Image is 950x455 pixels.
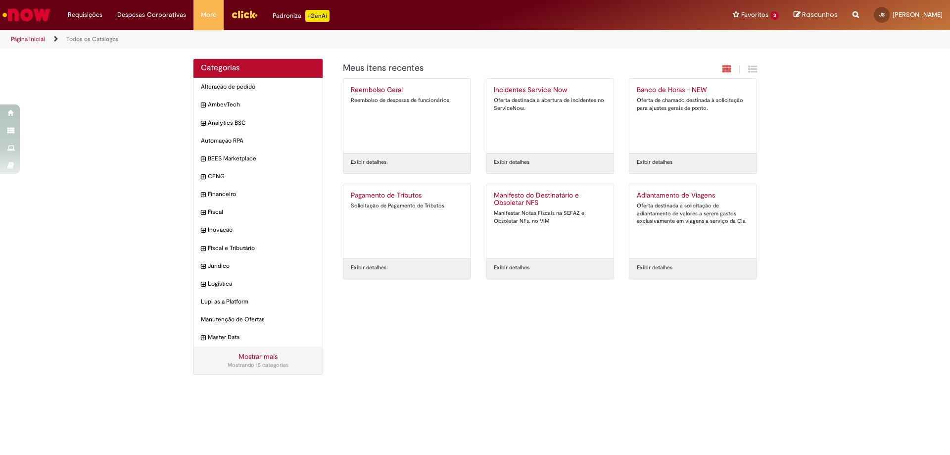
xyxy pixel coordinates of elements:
[201,190,205,200] i: expandir categoria Financeiro
[208,244,315,253] span: Fiscal e Tributário
[629,79,757,153] a: Banco de Horas - NEW Oferta de chamado destinada à solicitação para ajustes gerais de ponto.
[351,86,463,94] h2: Reembolso Geral
[879,11,885,18] span: JS
[637,158,672,166] a: Exibir detalhes
[193,239,323,257] div: expandir categoria Fiscal e Tributário Fiscal e Tributário
[201,226,205,236] i: expandir categoria Inovação
[486,79,614,153] a: Incidentes Service Now Oferta destinada à abertura de incidentes no ServiceNow.
[201,101,205,110] i: expandir categoria AmbevTech
[201,315,315,324] span: Manutenção de Ofertas
[68,10,102,20] span: Requisições
[351,202,463,210] div: Solicitação de Pagamento de Tributos
[893,10,943,19] span: [PERSON_NAME]
[637,192,749,200] h2: Adiantamento de Viagens
[11,35,45,43] a: Página inicial
[208,262,315,270] span: Jurídico
[193,150,323,168] div: expandir categoria BEES Marketplace BEES Marketplace
[201,280,205,290] i: expandir categoria Logistica
[238,352,278,361] a: Mostrar mais
[637,264,672,272] a: Exibir detalhes
[193,275,323,293] div: expandir categoria Logistica Logistica
[193,96,323,114] div: expandir categoria AmbevTech AmbevTech
[208,154,315,163] span: BEES Marketplace
[201,137,315,145] span: Automação RPA
[494,158,529,166] a: Exibir detalhes
[305,10,330,22] p: +GenAi
[193,203,323,221] div: expandir categoria Fiscal Fiscal
[351,264,386,272] a: Exibir detalhes
[208,226,315,234] span: Inovação
[351,97,463,104] div: Reembolso de despesas de funcionários
[193,132,323,150] div: Automação RPA
[193,293,323,311] div: Lupi as a Platform
[794,10,838,20] a: Rascunhos
[193,167,323,186] div: expandir categoria CENG CENG
[494,209,606,225] div: Manifestar Notas Fiscais na SEFAZ e Obsoletar NFs. no VIM
[748,64,757,74] i: Exibição de grade
[193,328,323,347] div: expandir categoria Master Data Master Data
[343,184,471,258] a: Pagamento de Tributos Solicitação de Pagamento de Tributos
[741,10,768,20] span: Favoritos
[7,30,626,49] ul: Trilhas de página
[351,192,463,200] h2: Pagamento de Tributos
[201,64,315,73] h2: Categorias
[193,221,323,239] div: expandir categoria Inovação Inovação
[629,184,757,258] a: Adiantamento de Viagens Oferta destinada à solicitação de adiantamento de valores a serem gastos ...
[722,64,731,74] i: Exibição em cartão
[193,78,323,96] div: Alteração de pedido
[273,10,330,22] div: Padroniza
[117,10,186,20] span: Despesas Corporativas
[802,10,838,19] span: Rascunhos
[494,192,606,207] h2: Manifesto do Destinatário e Obsoletar NFS
[193,114,323,132] div: expandir categoria Analytics BSC Analytics BSC
[193,257,323,275] div: expandir categoria Jurídico Jurídico
[208,172,315,181] span: CENG
[637,202,749,225] div: Oferta destinada à solicitação de adiantamento de valores a serem gastos exclusivamente em viagen...
[494,264,529,272] a: Exibir detalhes
[193,310,323,329] div: Manutenção de Ofertas
[201,208,205,218] i: expandir categoria Fiscal
[637,86,749,94] h2: Banco de Horas - NEW
[351,158,386,166] a: Exibir detalhes
[201,154,205,164] i: expandir categoria BEES Marketplace
[770,11,779,20] span: 3
[343,63,650,73] h1: {"description":"","title":"Meus itens recentes"} Categoria
[201,262,205,272] i: expandir categoria Jurídico
[201,298,315,306] span: Lupi as a Platform
[343,79,471,153] a: Reembolso Geral Reembolso de despesas de funcionários
[201,83,315,91] span: Alteração de pedido
[637,97,749,112] div: Oferta de chamado destinada à solicitação para ajustes gerais de ponto.
[201,10,216,20] span: More
[208,208,315,216] span: Fiscal
[66,35,119,43] a: Todos os Catálogos
[208,333,315,342] span: Master Data
[208,119,315,127] span: Analytics BSC
[208,101,315,109] span: AmbevTech
[1,5,52,25] img: ServiceNow
[486,184,614,258] a: Manifesto do Destinatário e Obsoletar NFS Manifestar Notas Fiscais na SEFAZ e Obsoletar NFs. no VIM
[739,64,741,75] span: |
[201,244,205,254] i: expandir categoria Fiscal e Tributário
[201,361,315,369] div: Mostrando 15 categorias
[494,97,606,112] div: Oferta destinada à abertura de incidentes no ServiceNow.
[208,190,315,199] span: Financeiro
[208,280,315,288] span: Logistica
[201,172,205,182] i: expandir categoria CENG
[201,119,205,129] i: expandir categoria Analytics BSC
[193,78,323,347] ul: Categorias
[494,86,606,94] h2: Incidentes Service Now
[231,7,258,22] img: click_logo_yellow_360x200.png
[201,333,205,343] i: expandir categoria Master Data
[193,185,323,203] div: expandir categoria Financeiro Financeiro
